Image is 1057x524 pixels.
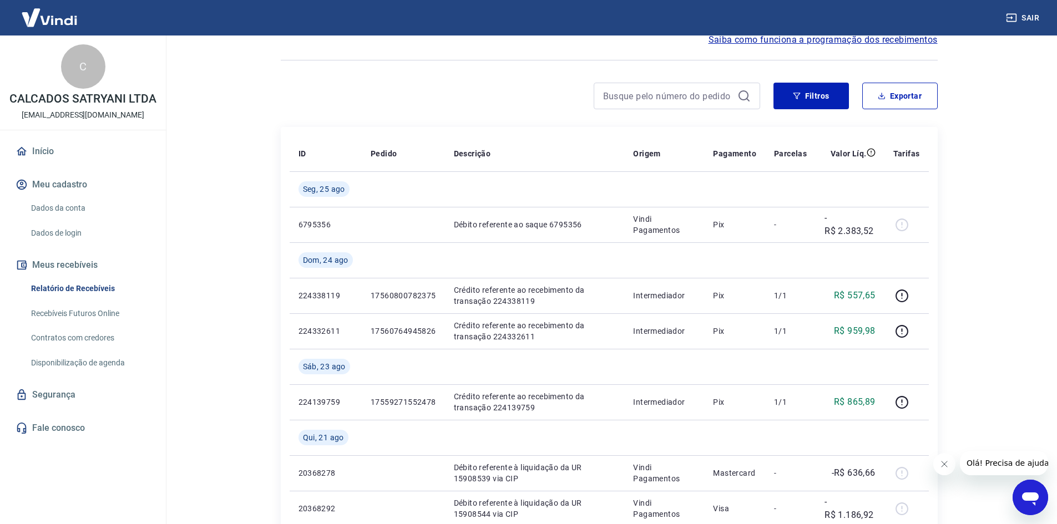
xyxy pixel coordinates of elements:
[7,8,93,17] span: Olá! Precisa de ajuda?
[825,495,875,522] p: -R$ 1.186,92
[454,462,616,484] p: Débito referente à liquidação da UR 15908539 via CIP
[633,290,695,301] p: Intermediador
[933,453,955,475] iframe: Fechar mensagem
[13,416,153,440] a: Fale conosco
[13,1,85,34] img: Vindi
[633,497,695,520] p: Vindi Pagamentos
[603,88,733,104] input: Busque pelo número do pedido
[709,33,938,47] a: Saiba como funciona a programação dos recebimentos
[774,503,807,514] p: -
[299,396,353,408] p: 224139759
[774,396,807,408] p: 1/1
[773,83,849,109] button: Filtros
[774,148,807,159] p: Parcelas
[371,290,436,301] p: 17560800782375
[27,277,153,300] a: Relatório de Recebíveis
[13,139,153,164] a: Início
[299,325,353,337] p: 224332611
[713,325,756,337] p: Pix
[454,219,616,230] p: Débito referente ao saque 6795356
[633,148,660,159] p: Origem
[371,148,397,159] p: Pedido
[831,148,867,159] p: Valor Líq.
[1013,480,1048,515] iframe: Botão para abrir a janela de mensagens
[22,109,144,121] p: [EMAIL_ADDRESS][DOMAIN_NAME]
[832,466,876,480] p: -R$ 636,66
[774,325,807,337] p: 1/1
[633,396,695,408] p: Intermediador
[633,462,695,484] p: Vindi Pagamentos
[303,184,345,195] span: Seg, 25 ago
[13,383,153,407] a: Segurança
[13,253,153,277] button: Meus recebíveis
[633,325,695,337] p: Intermediador
[299,148,306,159] p: ID
[303,255,348,266] span: Dom, 24 ago
[454,320,616,342] p: Crédito referente ao recebimento da transação 224332611
[27,302,153,325] a: Recebíveis Futuros Online
[9,93,156,105] p: CALCADOS SATRYANI LTDA
[303,361,346,372] span: Sáb, 23 ago
[371,325,436,337] p: 17560764945826
[960,451,1048,475] iframe: Mensagem da empresa
[774,467,807,479] p: -
[633,213,695,236] p: Vindi Pagamentos
[713,467,756,479] p: Mastercard
[713,290,756,301] p: Pix
[774,290,807,301] p: 1/1
[825,211,875,238] p: -R$ 2.383,52
[299,467,353,479] p: 20368278
[834,289,876,302] p: R$ 557,65
[713,503,756,514] p: Visa
[454,284,616,307] p: Crédito referente ao recebimento da transação 224338119
[774,219,807,230] p: -
[61,44,105,89] div: C
[303,432,344,443] span: Qui, 21 ago
[713,396,756,408] p: Pix
[834,324,876,338] p: R$ 959,98
[299,219,353,230] p: 6795356
[27,352,153,374] a: Disponibilização de agenda
[299,503,353,514] p: 20368292
[454,391,616,413] p: Crédito referente ao recebimento da transação 224139759
[13,172,153,197] button: Meu cadastro
[713,148,756,159] p: Pagamento
[27,197,153,220] a: Dados da conta
[27,327,153,349] a: Contratos com credores
[834,395,876,409] p: R$ 865,89
[371,396,436,408] p: 17559271552478
[1004,8,1044,28] button: Sair
[893,148,920,159] p: Tarifas
[713,219,756,230] p: Pix
[454,148,491,159] p: Descrição
[27,222,153,245] a: Dados de login
[862,83,938,109] button: Exportar
[299,290,353,301] p: 224338119
[454,497,616,520] p: Débito referente à liquidação da UR 15908544 via CIP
